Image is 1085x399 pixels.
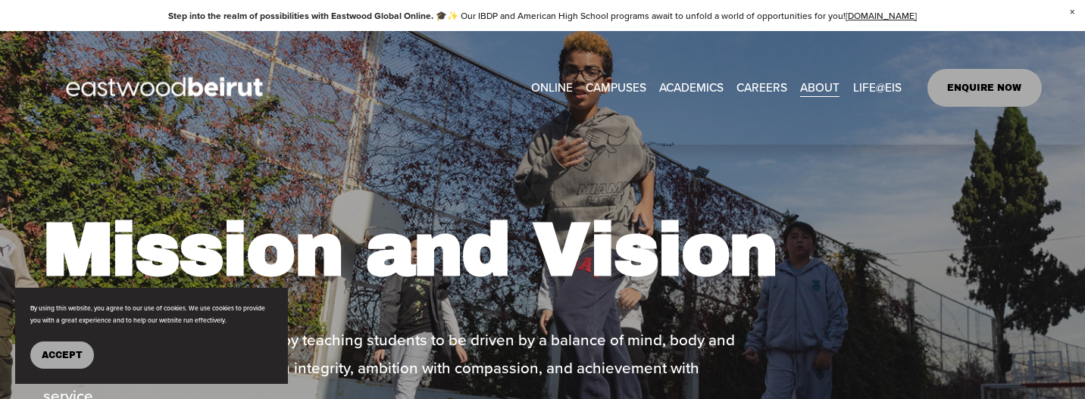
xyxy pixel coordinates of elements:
span: ACADEMICS [659,77,724,98]
a: folder dropdown [659,76,724,100]
p: By using this website, you agree to our use of cookies. We use cookies to provide you with a grea... [30,303,273,326]
a: ENQUIRE NOW [927,69,1042,107]
a: folder dropdown [800,76,840,100]
span: CAMPUSES [586,77,646,98]
img: EastwoodIS Global Site [43,49,290,126]
section: Cookie banner [15,288,288,384]
a: CAREERS [736,76,787,100]
span: ABOUT [800,77,840,98]
a: ONLINE [531,76,573,100]
a: folder dropdown [586,76,646,100]
button: Accept [30,341,94,369]
a: folder dropdown [853,76,902,100]
span: Accept [42,350,83,360]
a: [DOMAIN_NAME] [846,9,917,22]
strong: Mission and Vision [43,210,777,291]
span: LIFE@EIS [853,77,902,98]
